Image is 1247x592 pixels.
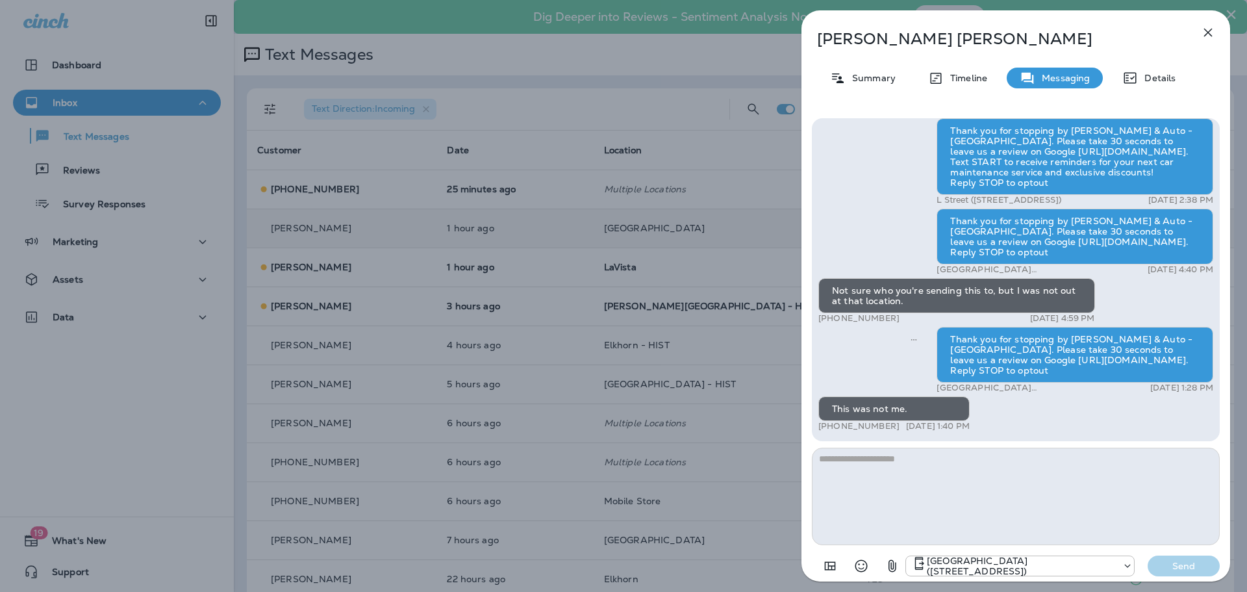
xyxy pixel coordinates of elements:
p: Details [1138,73,1176,83]
button: Add in a premade template [817,553,843,579]
button: Select an emoji [848,553,874,579]
p: [GEOGRAPHIC_DATA] ([STREET_ADDRESS]) [927,556,1116,576]
p: [DATE] 1:40 PM [906,421,970,431]
p: [PHONE_NUMBER] [818,421,900,431]
p: Messaging [1035,73,1090,83]
div: This was not me. [818,396,970,421]
div: Thank you for stopping by [PERSON_NAME] & Auto - [GEOGRAPHIC_DATA]. Please take 30 seconds to lea... [937,209,1213,264]
span: Sent [911,333,917,344]
p: Timeline [944,73,987,83]
div: +1 (402) 333-6855 [906,556,1134,576]
p: [DATE] 4:59 PM [1030,313,1095,324]
p: [DATE] 2:38 PM [1148,195,1213,205]
p: [GEOGRAPHIC_DATA] ([STREET_ADDRESS]) [937,264,1102,275]
p: [GEOGRAPHIC_DATA] ([STREET_ADDRESS]) [937,383,1102,393]
div: Thank you for stopping by [PERSON_NAME] & Auto - [GEOGRAPHIC_DATA]. Please take 30 seconds to lea... [937,118,1213,195]
p: [PERSON_NAME] [PERSON_NAME] [817,30,1172,48]
p: L Street ([STREET_ADDRESS]) [937,195,1061,205]
p: [DATE] 1:28 PM [1150,383,1213,393]
div: Thank you for stopping by [PERSON_NAME] & Auto - [GEOGRAPHIC_DATA]. Please take 30 seconds to lea... [937,327,1213,383]
p: [PHONE_NUMBER] [818,313,900,324]
div: Not sure who you're sending this to, but I was not out at that location. [818,278,1095,313]
p: [DATE] 4:40 PM [1148,264,1213,275]
p: Summary [846,73,896,83]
